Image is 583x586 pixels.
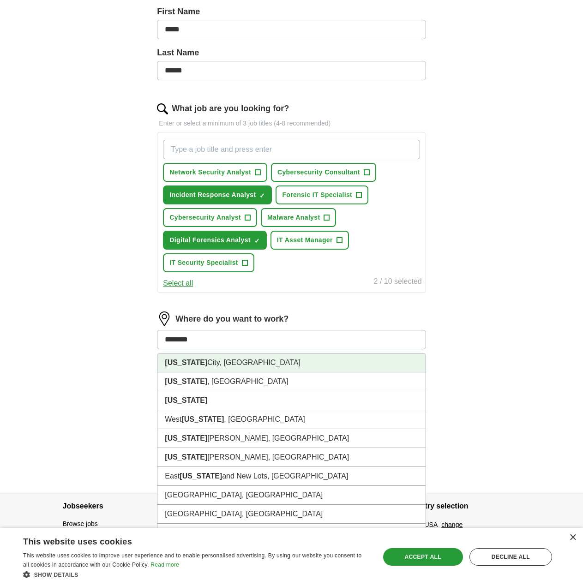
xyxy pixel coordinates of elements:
li: [PERSON_NAME], [GEOGRAPHIC_DATA] [157,448,425,467]
label: What job are you looking for? [172,102,289,115]
button: change [441,520,463,530]
h4: Country selection [406,493,521,519]
strong: [US_STATE] [165,377,207,385]
span: ✓ [259,192,265,199]
span: Cybersecurity Analyst [169,213,241,222]
strong: [US_STATE] [165,434,207,442]
span: This website uses cookies to improve user experience and to enable personalised advertising. By u... [23,552,361,568]
li: , [GEOGRAPHIC_DATA] [157,372,425,391]
strong: [US_STATE] [165,396,207,404]
strong: [US_STATE] [165,359,207,366]
strong: [US_STATE] [181,415,224,423]
img: search.png [157,103,168,114]
strong: [US_STATE] [180,472,222,480]
button: Cybersecurity Analyst [163,208,257,227]
a: Browse jobs [63,520,98,527]
span: Incident Response Analyst [169,190,256,200]
label: First Name [157,6,426,18]
span: Network Security Analyst [169,167,251,177]
li: [GEOGRAPHIC_DATA], [GEOGRAPHIC_DATA] [157,486,425,505]
button: Network Security Analyst [163,163,267,182]
button: Digital Forensics Analyst✓ [163,231,267,250]
span: Malware Analyst [267,213,320,222]
span: IT Security Specialist [169,258,238,268]
button: Forensic IT Specialist [276,185,368,204]
li: East and New Lots, [GEOGRAPHIC_DATA] [157,467,425,486]
p: Enter or select a minimum of 3 job titles (4-8 recommended) [157,119,426,128]
a: Read more, opens a new window [150,562,179,568]
li: [PERSON_NAME], [GEOGRAPHIC_DATA] [157,429,425,448]
li: York, [GEOGRAPHIC_DATA] [157,524,425,543]
span: Show details [34,572,78,578]
button: IT Asset Manager [270,231,349,250]
li: [GEOGRAPHIC_DATA], [GEOGRAPHIC_DATA] [157,505,425,524]
span: ✓ [254,237,260,245]
button: Cybersecurity Consultant [271,163,376,182]
span: IT Asset Manager [277,235,333,245]
div: Show details [23,570,369,579]
li: West , [GEOGRAPHIC_DATA] [157,410,425,429]
button: Malware Analyst [261,208,336,227]
div: This website uses cookies [23,533,346,547]
label: Where do you want to work? [175,313,288,325]
input: Type a job title and press enter [163,140,420,159]
button: Select all [163,278,193,289]
li: City, [GEOGRAPHIC_DATA] [157,353,425,372]
div: Close [569,534,576,541]
strong: [US_STATE] [165,453,207,461]
button: Incident Response Analyst✓ [163,185,272,204]
div: Decline all [469,548,552,566]
span: Digital Forensics Analyst [169,235,251,245]
div: 2 / 10 selected [374,276,422,289]
img: location.png [157,311,172,326]
span: Forensic IT Specialist [282,190,352,200]
span: Cybersecurity Consultant [277,167,360,177]
span: USA [425,520,438,530]
button: IT Security Specialist [163,253,254,272]
label: Last Name [157,47,426,59]
div: Accept all [383,548,463,566]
